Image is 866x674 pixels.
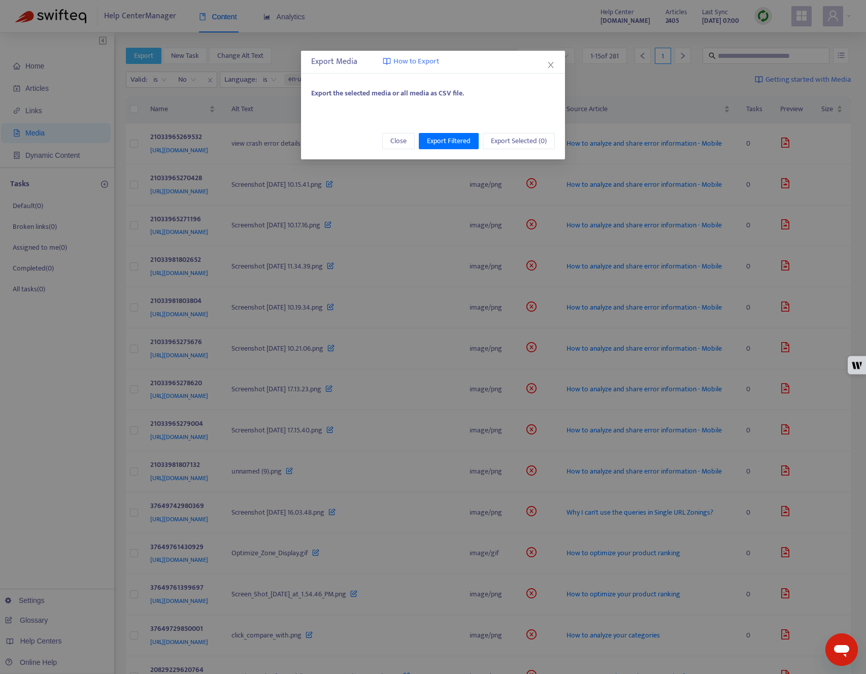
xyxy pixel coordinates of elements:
div: Export Media [311,56,555,68]
img: image-link [383,57,391,65]
button: Close [545,59,556,71]
iframe: Button to launch messaging window [825,633,858,666]
button: Export Filtered [419,133,479,149]
span: Export Filtered [427,136,471,147]
span: Close [390,136,407,147]
span: Export the selected media or all media as CSV file. [311,87,464,99]
button: Export Selected (0) [483,133,555,149]
a: How to Export [383,56,439,68]
span: close [547,61,555,69]
span: How to Export [393,56,439,68]
button: Close [382,133,415,149]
